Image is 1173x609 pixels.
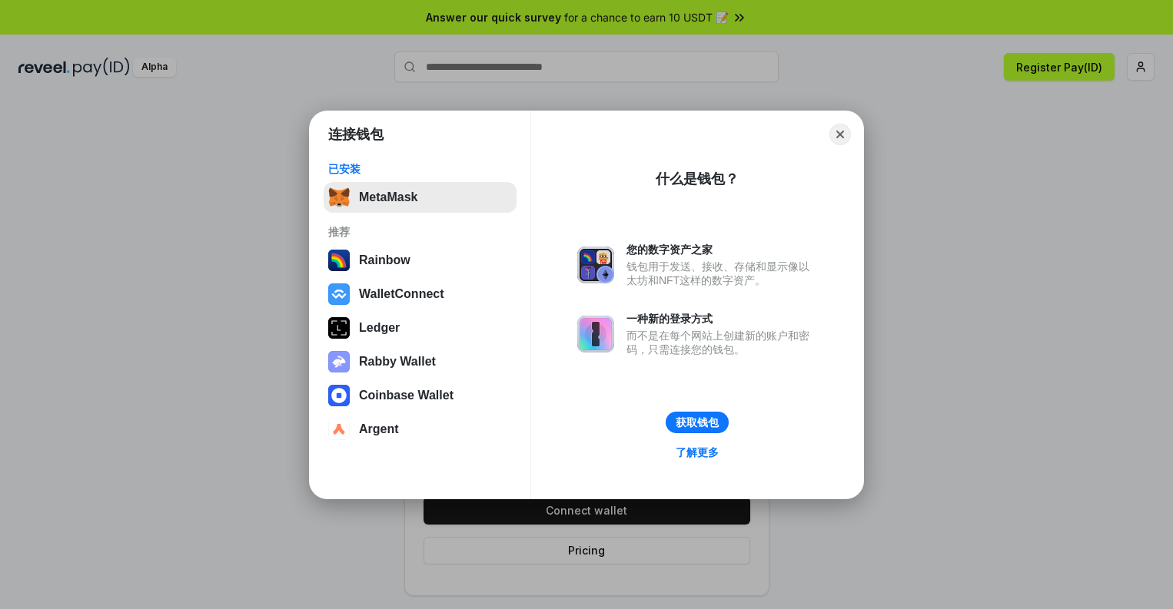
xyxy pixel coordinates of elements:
button: Argent [324,414,517,445]
button: Close [829,124,851,145]
a: 了解更多 [666,442,728,462]
div: 您的数字资产之家 [626,243,817,257]
div: 已安装 [328,162,512,176]
button: MetaMask [324,182,517,213]
img: svg+xml,%3Csvg%20xmlns%3D%22http%3A%2F%2Fwww.w3.org%2F2000%2Fsvg%22%20width%3D%2228%22%20height%3... [328,317,350,339]
img: svg+xml,%3Csvg%20xmlns%3D%22http%3A%2F%2Fwww.w3.org%2F2000%2Fsvg%22%20fill%3D%22none%22%20viewBox... [577,316,614,352]
img: svg+xml,%3Csvg%20xmlns%3D%22http%3A%2F%2Fwww.w3.org%2F2000%2Fsvg%22%20fill%3D%22none%22%20viewBox... [577,247,614,283]
div: Ledger [359,321,400,335]
button: WalletConnect [324,279,517,309]
div: 什么是钱包？ [656,170,739,188]
img: svg+xml,%3Csvg%20fill%3D%22none%22%20height%3D%2233%22%20viewBox%3D%220%200%2035%2033%22%20width%... [328,187,350,208]
div: 而不是在每个网站上创建新的账户和密码，只需连接您的钱包。 [626,329,817,356]
div: 获取钱包 [676,415,719,429]
img: svg+xml,%3Csvg%20xmlns%3D%22http%3A%2F%2Fwww.w3.org%2F2000%2Fsvg%22%20fill%3D%22none%22%20viewBox... [328,351,350,372]
div: 一种新的登录方式 [626,312,817,326]
button: Rabby Wallet [324,346,517,377]
img: svg+xml,%3Csvg%20width%3D%22120%22%20height%3D%22120%22%20viewBox%3D%220%200%20120%20120%22%20fil... [328,250,350,271]
button: Rainbow [324,245,517,276]
div: MetaMask [359,190,417,204]
div: WalletConnect [359,287,444,301]
button: Coinbase Wallet [324,380,517,411]
div: 了解更多 [676,445,719,459]
div: Argent [359,422,399,436]
div: Rainbow [359,253,410,267]
div: 推荐 [328,225,512,239]
img: svg+xml,%3Csvg%20width%3D%2228%22%20height%3D%2228%22%20viewBox%3D%220%200%2028%2028%22%20fill%3D... [328,419,350,440]
div: Coinbase Wallet [359,389,454,402]
button: Ledger [324,313,517,343]
h1: 连接钱包 [328,125,384,144]
div: 钱包用于发送、接收、存储和显示像以太坊和NFT这样的数字资产。 [626,260,817,287]
img: svg+xml,%3Csvg%20width%3D%2228%22%20height%3D%2228%22%20viewBox%3D%220%200%2028%2028%22%20fill%3D... [328,385,350,406]
img: svg+xml,%3Csvg%20width%3D%2228%22%20height%3D%2228%22%20viewBox%3D%220%200%2028%2028%22%20fill%3D... [328,283,350,305]
div: Rabby Wallet [359,355,436,369]
button: 获取钱包 [666,412,729,433]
